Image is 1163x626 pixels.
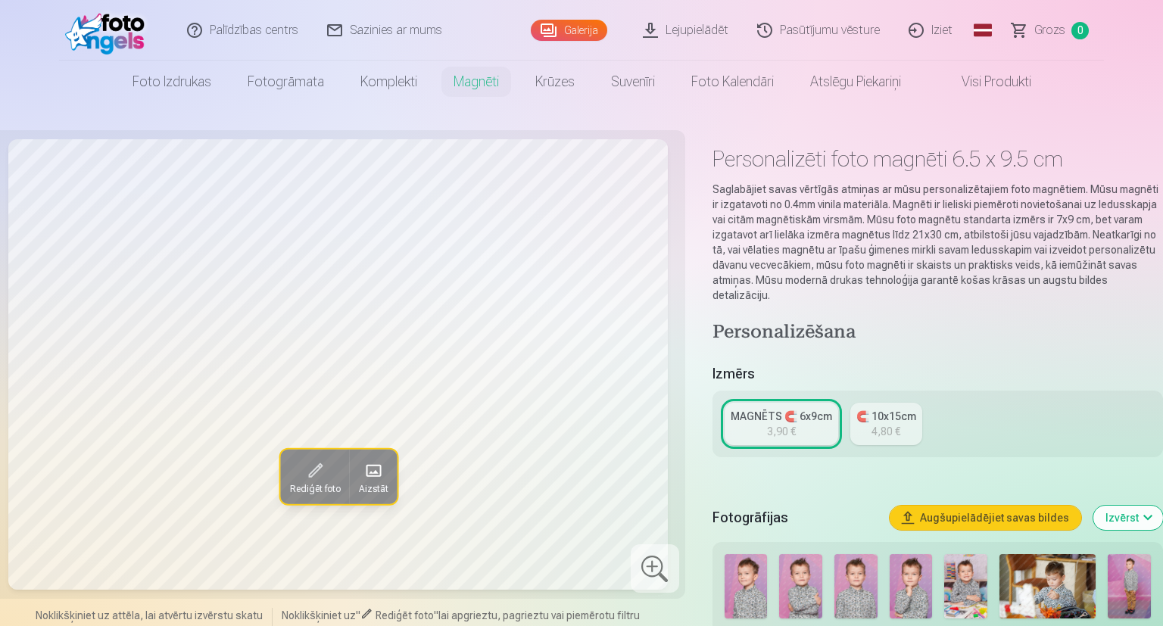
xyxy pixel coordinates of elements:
button: Rediģēt foto [279,450,348,504]
img: /fa1 [65,6,152,55]
span: " [356,609,360,621]
span: " [434,609,438,621]
a: Foto kalendāri [673,61,792,103]
a: Krūzes [517,61,593,103]
div: MAGNĒTS 🧲 6x9cm [731,409,832,424]
div: 3,90 € [767,424,796,439]
span: Noklikšķiniet uz attēla, lai atvērtu izvērstu skatu [36,608,263,623]
span: Rediģēt foto [376,609,434,621]
p: Saglabājiet savas vērtīgās atmiņas ar mūsu personalizētajiem foto magnētiem. Mūsu magnēti ir izga... [712,182,1163,303]
h4: Personalizēšana [712,321,1163,345]
div: 4,80 € [871,424,900,439]
a: Visi produkti [919,61,1049,103]
a: Magnēti [435,61,517,103]
a: Galerija [531,20,607,41]
span: Aizstāt [357,483,387,495]
span: Rediģēt foto [288,483,339,495]
h5: Izmērs [712,363,1163,385]
a: Komplekti [342,61,435,103]
a: 🧲 10x15cm4,80 € [850,403,922,445]
span: Noklikšķiniet uz [282,609,356,621]
a: Atslēgu piekariņi [792,61,919,103]
div: 🧲 10x15cm [856,409,916,424]
a: Suvenīri [593,61,673,103]
a: MAGNĒTS 🧲 6x9cm3,90 € [725,403,838,445]
span: 0 [1071,22,1089,39]
button: Augšupielādējiet savas bildes [890,506,1081,530]
a: Foto izdrukas [114,61,229,103]
span: Grozs [1034,21,1065,39]
h1: Personalizēti foto magnēti 6.5 x 9.5 cm [712,145,1163,173]
button: Izvērst [1093,506,1163,530]
span: lai apgrieztu, pagrieztu vai piemērotu filtru [438,609,640,621]
button: Aizstāt [348,450,396,504]
h5: Fotogrāfijas [712,507,878,528]
a: Fotogrāmata [229,61,342,103]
